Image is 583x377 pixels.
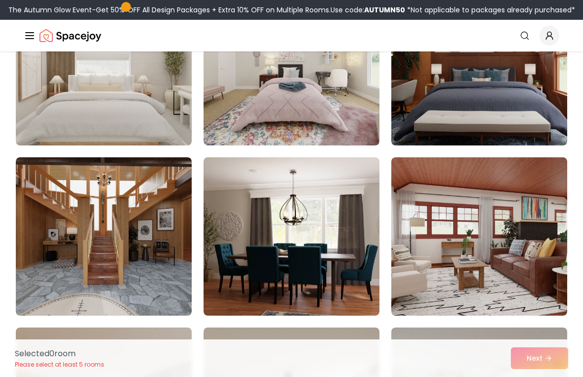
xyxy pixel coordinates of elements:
[331,5,405,15] span: Use code:
[24,20,559,51] nav: Global
[391,157,567,316] img: Room room-9
[16,157,192,316] img: Room room-7
[15,348,104,360] p: Selected 0 room
[40,26,101,46] a: Spacejoy
[364,5,405,15] b: AUTUMN50
[8,5,575,15] div: The Autumn Glow Event-Get 50% OFF All Design Packages + Extra 10% OFF on Multiple Rooms.
[15,361,104,369] p: Please select at least 5 rooms
[405,5,575,15] span: *Not applicable to packages already purchased*
[204,157,379,316] img: Room room-8
[40,26,101,46] img: Spacejoy Logo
